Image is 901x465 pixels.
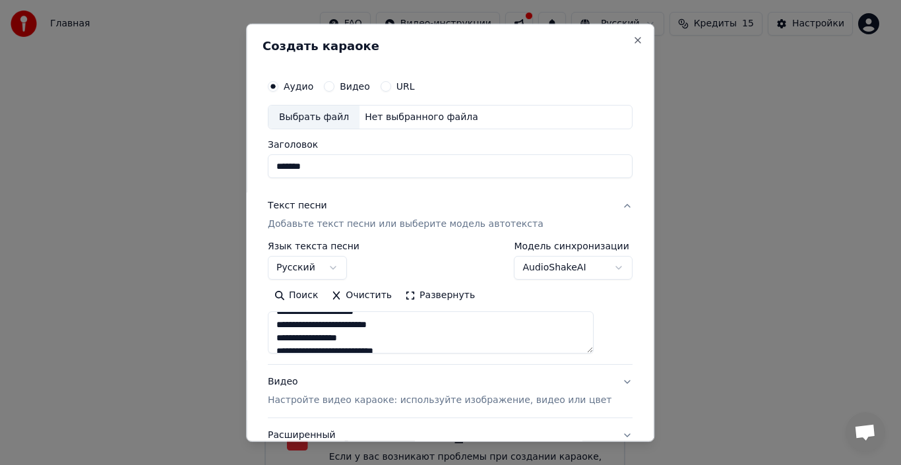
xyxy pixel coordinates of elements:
label: Видео [340,81,370,90]
div: Текст песни [268,199,327,212]
h2: Создать караоке [263,40,638,51]
label: Заголовок [268,140,633,149]
div: Выбрать файл [268,105,359,129]
button: Текст песниДобавьте текст песни или выберите модель автотекста [268,189,633,241]
button: Очистить [325,285,399,306]
button: Развернуть [398,285,482,306]
label: Модель синхронизации [514,241,633,251]
p: Настройте видео караоке: используйте изображение, видео или цвет [268,394,611,407]
button: Расширенный [268,418,633,452]
button: Поиск [268,285,325,306]
div: Видео [268,375,611,407]
p: Добавьте текст песни или выберите модель автотекста [268,218,544,231]
div: Нет выбранного файла [359,110,483,123]
label: Аудио [284,81,313,90]
div: Текст песниДобавьте текст песни или выберите модель автотекста [268,241,633,364]
label: Язык текста песни [268,241,359,251]
button: ВидеоНастройте видео караоке: используйте изображение, видео или цвет [268,365,633,418]
label: URL [396,81,415,90]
